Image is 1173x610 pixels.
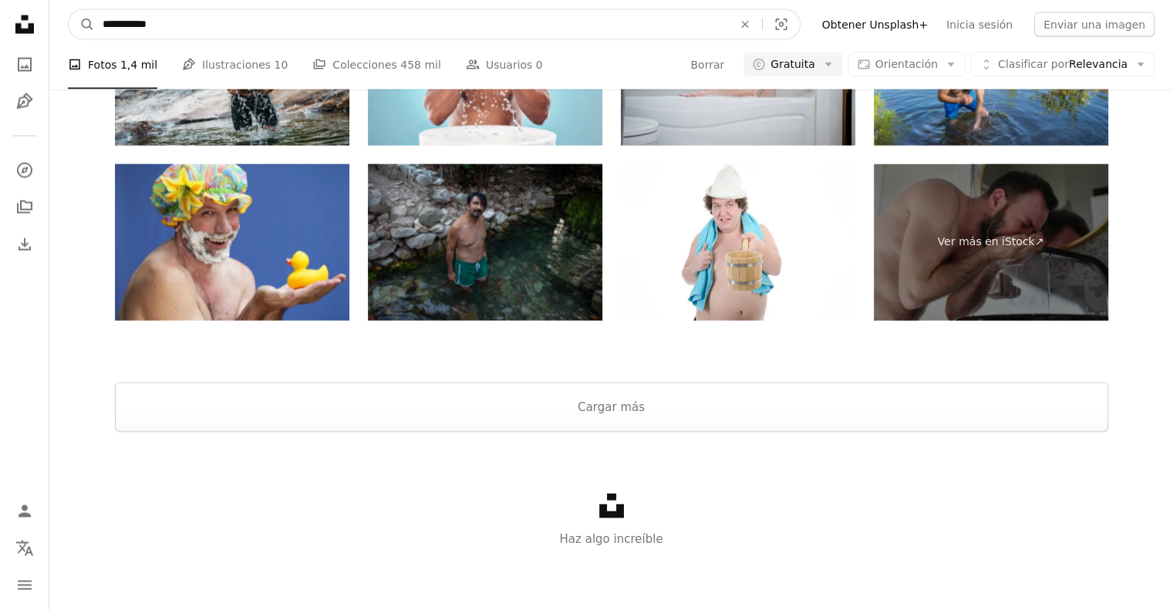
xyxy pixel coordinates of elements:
form: Encuentra imágenes en todo el sitio [68,9,801,40]
button: Clasificar porRelevancia [971,52,1154,77]
span: Gratuita [770,57,815,72]
a: Obtener Unsplash+ [813,12,937,37]
button: Gratuita [743,52,842,77]
a: Usuarios 0 [466,40,543,89]
a: Ilustraciones [9,86,40,117]
span: Relevancia [998,57,1127,72]
a: Explorar [9,155,40,186]
img: Ruedas de potencia [115,164,349,321]
a: Colecciones 458 mil [312,40,441,89]
a: Historial de descargas [9,229,40,260]
a: Iniciar sesión / Registrarse [9,496,40,527]
button: Borrar [728,10,762,39]
button: Menú [9,570,40,601]
button: Enviar una imagen [1034,12,1154,37]
span: 10 [274,56,288,73]
a: Ilustraciones 10 [182,40,288,89]
img: Hombre en la sauna. [621,164,855,321]
button: Cargar más [115,383,1108,432]
button: Buscar en Unsplash [69,10,95,39]
span: Orientación [875,58,938,70]
span: 458 mil [400,56,441,73]
button: Idioma [9,533,40,564]
button: Orientación [848,52,965,77]
a: Inicio — Unsplash [9,9,40,43]
a: Colecciones [9,192,40,223]
img: Retrato de hombres maduros en el agua [368,164,602,321]
p: Haz algo increíble [49,530,1173,548]
span: 0 [536,56,543,73]
a: Ver más en iStock↗ [874,164,1108,321]
span: Clasificar por [998,58,1069,70]
a: Inicia sesión [937,12,1022,37]
a: Fotos [9,49,40,80]
button: Borrar [689,52,725,77]
button: Búsqueda visual [763,10,800,39]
